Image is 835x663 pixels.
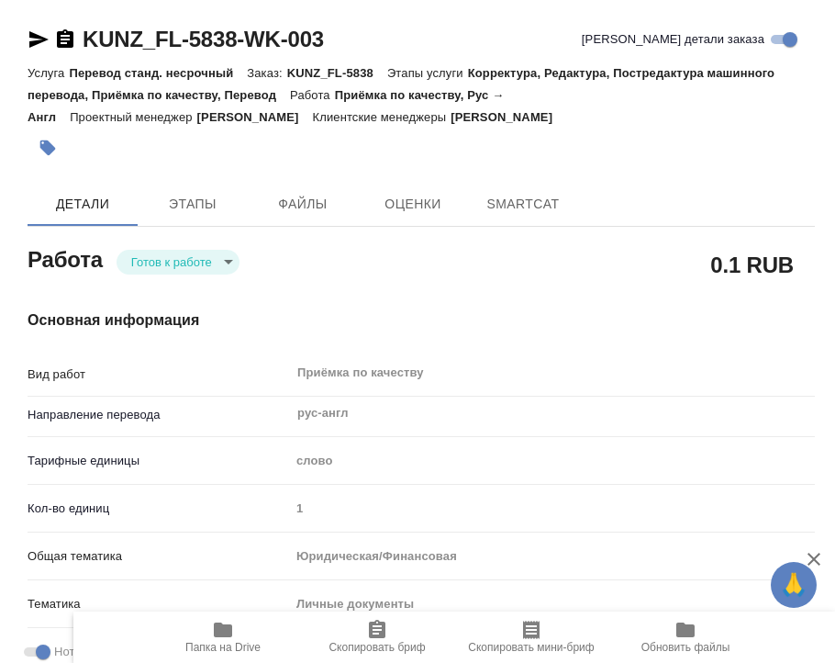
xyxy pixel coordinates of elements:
[28,128,68,168] button: Добавить тэг
[70,110,196,124] p: Проектный менеджер
[608,612,763,663] button: Обновить файлы
[468,641,594,654] span: Скопировать мини-бриф
[387,66,468,80] p: Этапы услуги
[300,612,454,663] button: Скопировать бриф
[28,500,290,518] p: Кол-во единиц
[313,110,451,124] p: Клиентские менеджеры
[290,445,815,477] div: слово
[771,562,817,608] button: 🙏
[290,541,815,572] div: Юридическая/Финансовая
[117,250,239,275] div: Готов к работе
[39,193,127,216] span: Детали
[28,28,50,51] button: Скопировать ссылку для ЯМессенджера
[28,309,815,331] h4: Основная информация
[28,406,290,424] p: Направление перевода
[28,66,69,80] p: Услуга
[778,566,809,604] span: 🙏
[197,110,313,124] p: [PERSON_NAME]
[83,27,324,51] a: KUNZ_FL-5838-WK-003
[126,254,217,270] button: Готов к работе
[582,30,764,49] span: [PERSON_NAME] детали заказа
[149,193,237,216] span: Этапы
[28,547,290,566] p: Общая тематика
[54,643,171,661] span: Нотариальный заказ
[290,88,335,102] p: Работа
[69,66,247,80] p: Перевод станд. несрочный
[247,66,286,80] p: Заказ:
[328,641,425,654] span: Скопировать бриф
[146,612,300,663] button: Папка на Drive
[28,365,290,384] p: Вид работ
[641,641,730,654] span: Обновить файлы
[28,595,290,613] p: Тематика
[451,110,566,124] p: [PERSON_NAME]
[479,193,567,216] span: SmartCat
[710,249,794,280] h2: 0.1 RUB
[369,193,457,216] span: Оценки
[290,589,815,620] div: Личные документы
[28,242,103,275] h2: Работа
[54,28,76,51] button: Скопировать ссылку
[28,452,290,470] p: Тарифные единицы
[290,495,815,522] input: Пустое поле
[185,641,261,654] span: Папка на Drive
[454,612,608,663] button: Скопировать мини-бриф
[259,193,347,216] span: Файлы
[287,66,387,80] p: KUNZ_FL-5838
